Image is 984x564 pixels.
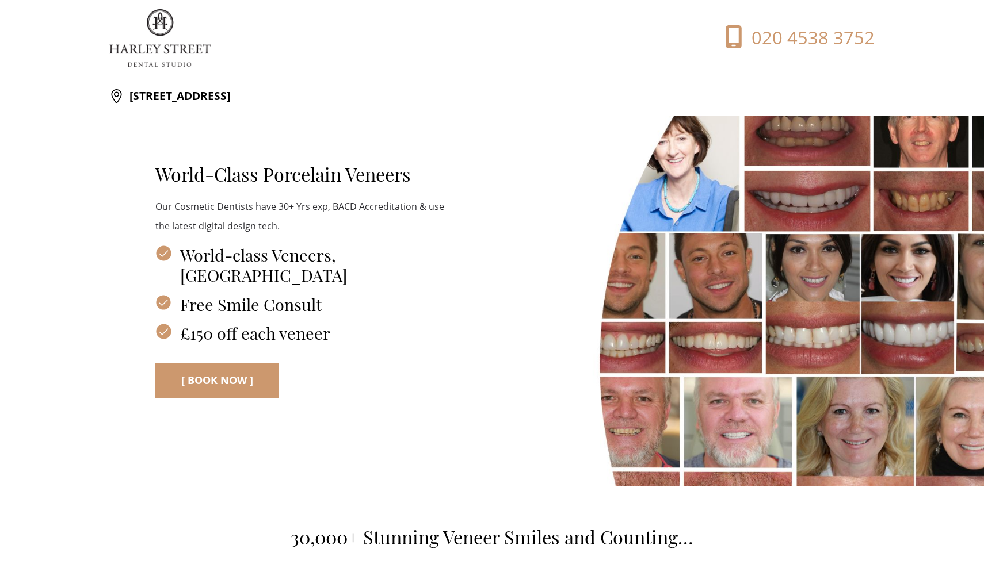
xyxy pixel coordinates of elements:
h3: Free Smile Consult [155,294,446,314]
img: logo.png [109,9,211,67]
h2: 30,000+ Stunning Veneer Smiles and Counting… [269,526,715,548]
h3: £150 off each veneer [155,323,446,343]
a: [ BOOK NOW ] [155,363,279,398]
p: [STREET_ADDRESS] [124,85,230,108]
p: Our Cosmetic Dentists have 30+ Yrs exp, BACD Accreditation & use the latest digital design tech. [155,197,446,236]
a: 020 4538 3752 [691,25,875,51]
h3: World-class Veneers, [GEOGRAPHIC_DATA] [155,245,446,285]
h2: World-Class Porcelain Veneers [155,163,446,186]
